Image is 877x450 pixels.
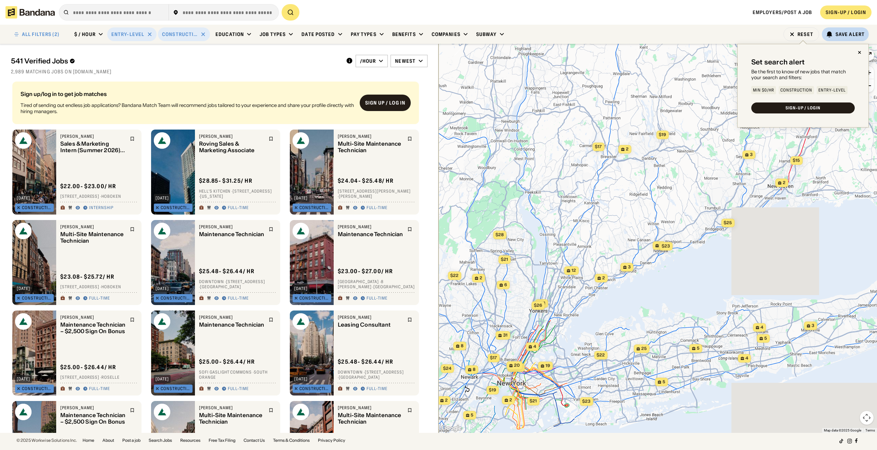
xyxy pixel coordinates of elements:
div: Min $0/hr [753,88,774,92]
div: Multi-Site Maintenance Technician [338,412,403,425]
div: Full-time [89,386,110,392]
img: Bandana logotype [5,6,55,19]
div: 2,989 matching jobs on [DOMAIN_NAME] [11,69,428,75]
div: Pay Types [351,31,376,37]
span: 25 [641,346,647,352]
span: $26 [534,303,542,308]
div: [PERSON_NAME] [338,134,403,139]
span: 6 [504,282,507,288]
div: Roving Sales & Marketing Associate [199,141,264,154]
div: Maintenance Technician [199,231,264,238]
span: $15 [793,158,800,163]
span: 2 [783,180,786,186]
a: Home [83,438,94,442]
div: Date Posted [301,31,335,37]
div: [PERSON_NAME] [199,134,264,139]
span: 4 [761,325,763,330]
div: Tired of sending out endless job applications? Bandana Match Team will recommend jobs tailored to... [21,102,354,114]
div: $ / hour [74,31,96,37]
div: [PERSON_NAME] [338,405,403,411]
span: 2 [602,275,605,281]
div: [PERSON_NAME] [338,224,403,230]
span: $21 [530,398,537,403]
div: Subway [476,31,497,37]
div: [DATE] [17,287,30,291]
span: 2 [626,146,629,152]
span: $23 [582,399,591,404]
div: Companies [432,31,460,37]
img: Bozzuto logo [154,223,170,239]
span: 4 [745,355,748,361]
div: Construction [161,296,191,300]
div: [PERSON_NAME] [60,224,126,230]
a: Contact Us [244,438,265,442]
a: Post a job [122,438,140,442]
div: Construction [22,296,52,300]
div: Construction [22,206,52,210]
div: Sign up / Log in [365,100,405,106]
span: $17 [595,144,602,149]
span: $19 [489,387,496,392]
div: $ 25.48 - $26.44 / hr [199,268,255,275]
span: 3 [628,264,631,270]
img: Google [440,424,463,433]
div: $ 23.08 - $25.72 / hr [60,273,114,280]
div: Sign up/log in to get job matches [21,91,354,97]
div: Full-time [367,386,387,392]
div: Set search alert [751,58,805,66]
div: Full-time [228,386,249,392]
div: [PERSON_NAME] [60,134,126,139]
span: $24 [443,366,452,371]
div: Multi-Site Maintenance Technician [199,412,264,425]
div: [DATE] [17,196,30,200]
span: 316 [515,365,522,370]
div: Construction [161,387,191,391]
a: Terms (opens in new tab) [865,428,875,432]
div: Maintenance Technician [338,231,403,238]
button: Map camera controls [860,411,874,425]
a: Open this area in Google Maps (opens a new window) [440,424,463,433]
div: ALL FILTERS (2) [22,32,59,37]
img: Bozzuto logo [293,313,309,330]
div: Job Types [260,31,286,37]
img: Bozzuto logo [15,313,32,330]
div: Reset [798,32,813,37]
div: Maintenance Technician [199,321,264,328]
div: $ 22.00 - $23.00 / hr [60,183,116,190]
div: Hell's Kitchen · [STREET_ADDRESS] · [US_STATE] [199,188,276,199]
div: [DATE] [17,377,30,381]
div: SIGN-UP / LOGIN [786,106,820,110]
img: Bozzuto logo [15,223,32,239]
div: Downtown · [STREET_ADDRESS] · [GEOGRAPHIC_DATA] [199,279,276,290]
div: [DATE] [156,287,169,291]
div: $ 25.48 - $26.44 / hr [338,358,393,365]
div: $ 24.04 - $25.48 / hr [338,177,394,184]
div: Full-time [228,205,249,211]
span: 5 [697,345,700,351]
img: Bozzuto logo [154,132,170,149]
div: Construction [299,387,330,391]
div: Benefits [392,31,416,37]
div: Sofi Gaslight Commons · South Orange [199,369,276,380]
div: Construction [299,206,330,210]
div: © 2025 Workwise Solutions Inc. [16,438,77,442]
div: $ 25.00 - $26.44 / hr [60,364,116,371]
span: 2 [480,275,482,281]
span: $25 [724,220,732,225]
span: 31 [503,332,508,338]
span: 20 [514,363,520,368]
a: Resources [180,438,200,442]
span: $17 [490,355,497,360]
span: 2 [445,398,448,403]
img: Bozzuto logo [15,404,32,420]
a: About [102,438,114,442]
div: Full-time [367,205,387,211]
span: Employers/Post a job [753,9,812,15]
div: Construction [162,31,198,37]
a: Privacy Policy [318,438,345,442]
div: [STREET_ADDRESS] · Roselle [60,375,137,380]
div: [PERSON_NAME] [199,224,264,230]
span: 5 [764,336,767,341]
div: SIGN-UP / LOGIN [826,9,866,15]
div: $ 28.85 - $31.25 / hr [199,177,252,184]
